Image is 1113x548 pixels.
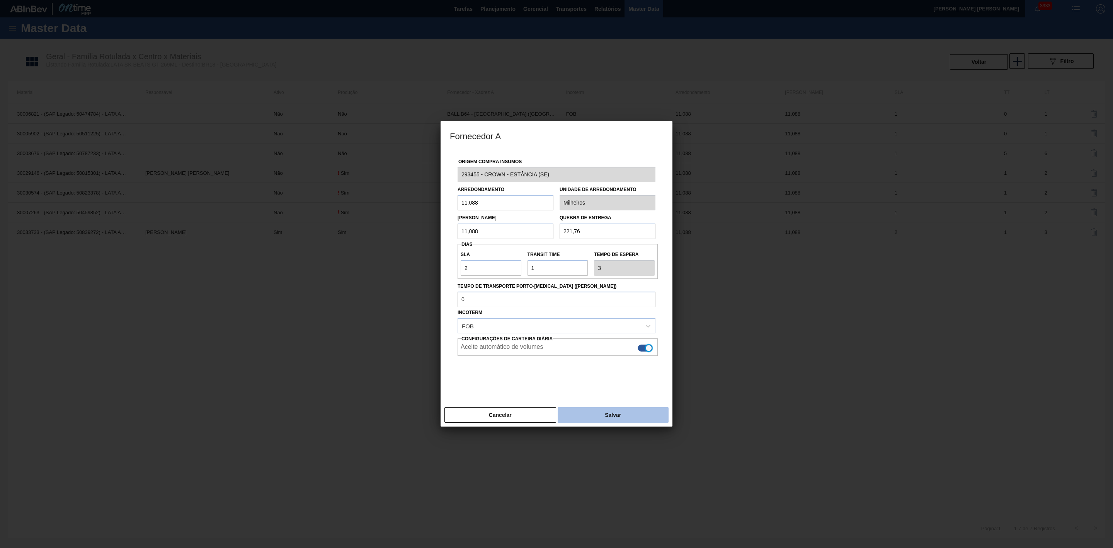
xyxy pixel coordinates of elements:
[461,336,553,341] span: Configurações de Carteira Diária
[461,343,543,353] label: Aceite automático de volumes
[444,407,556,423] button: Cancelar
[560,184,655,195] label: Unidade de arredondamento
[558,407,669,423] button: Salvar
[458,281,655,292] label: Tempo de Transporte Porto-[MEDICAL_DATA] ([PERSON_NAME])
[458,333,655,356] div: Essa configuração habilita a criação automática de composição de carga do lado do fornecedor caso...
[461,249,521,260] label: SLA
[458,187,504,192] label: Arredondamento
[458,310,482,315] label: Incoterm
[441,121,672,150] h3: Fornecedor A
[594,249,655,260] label: Tempo de espera
[462,323,474,329] div: FOB
[461,242,473,247] span: Dias
[560,215,611,220] label: Quebra de entrega
[528,249,588,260] label: Transit Time
[458,215,497,220] label: [PERSON_NAME]
[458,159,522,164] label: Origem Compra Insumos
